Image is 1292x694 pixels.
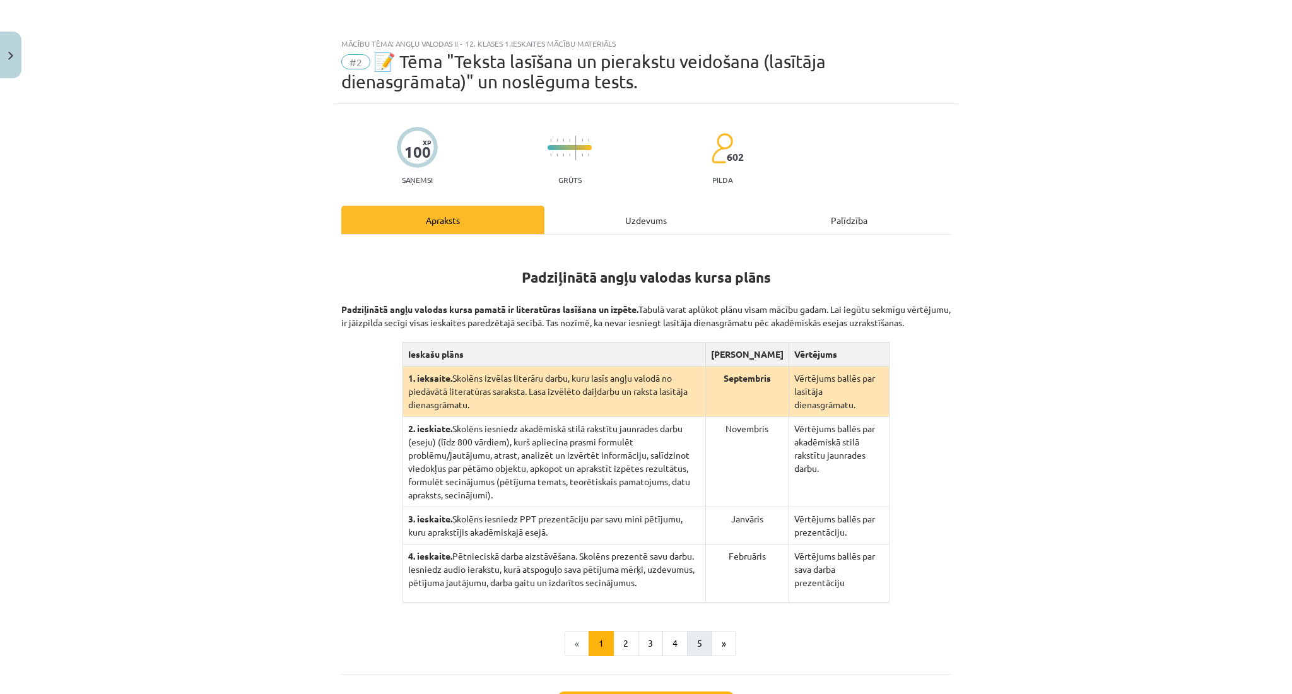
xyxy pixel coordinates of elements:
[341,303,638,315] strong: Padziļinātā angļu valodas kursa pamatā ir literatūras lasīšana un izpēte.
[662,631,688,656] button: 4
[341,631,951,656] nav: Page navigation example
[402,343,705,367] th: Ieskašu plāns
[789,544,889,603] td: Vērtējums ballēs par sava darba prezentāciju
[724,372,771,384] strong: Septembris
[341,54,370,69] span: #2
[402,507,705,544] td: Skolēns iesniedz PPT prezentāciju par savu mini pētījumu, kuru aprakstījis akadēmiskajā esejā.
[588,139,589,142] img: icon-short-line-57e1e144782c952c97e751825c79c345078a6d821885a25fce030b3d8c18986b.svg
[341,290,951,329] p: Tabulā varat aplūkot plānu visam mācību gadam. Lai iegūtu sekmīgu vērtējumu, ir jāizpilda secīgi ...
[556,139,558,142] img: icon-short-line-57e1e144782c952c97e751825c79c345078a6d821885a25fce030b3d8c18986b.svg
[341,39,951,48] div: Mācību tēma: Angļu valodas ii - 12. klases 1.ieskaites mācību materiāls
[569,153,570,156] img: icon-short-line-57e1e144782c952c97e751825c79c345078a6d821885a25fce030b3d8c18986b.svg
[408,423,452,434] strong: 2. ieskiate.
[404,143,431,161] div: 100
[589,631,614,656] button: 1
[711,132,733,164] img: students-c634bb4e5e11cddfef0936a35e636f08e4e9abd3cc4e673bd6f9a4125e45ecb1.svg
[575,136,577,160] img: icon-long-line-d9ea69661e0d244f92f715978eff75569469978d946b2353a9bb055b3ed8787d.svg
[727,151,744,163] span: 602
[402,417,705,507] td: Skolēns iesniedz akadēmiskā stilā rakstītu jaunrades darbu (eseju) (līdz 800 vārdiem), kurš aplie...
[550,153,551,156] img: icon-short-line-57e1e144782c952c97e751825c79c345078a6d821885a25fce030b3d8c18986b.svg
[522,268,771,286] strong: Padziļinātā angļu valodas kursa plāns
[789,343,889,367] th: Vērtējums
[789,417,889,507] td: Vērtējums ballēs par akadēmiskā stilā rakstītu jaunrades darbu.
[705,343,789,367] th: [PERSON_NAME]
[712,175,732,184] p: pilda
[687,631,712,656] button: 5
[712,631,736,656] button: »
[711,550,784,563] p: Februāris
[8,52,13,60] img: icon-close-lesson-0947bae3869378f0d4975bcd49f059093ad1ed9edebbc8119c70593378902aed.svg
[558,175,582,184] p: Grūts
[556,153,558,156] img: icon-short-line-57e1e144782c952c97e751825c79c345078a6d821885a25fce030b3d8c18986b.svg
[613,631,638,656] button: 2
[408,513,452,524] strong: 3. ieskaite.
[563,139,564,142] img: icon-short-line-57e1e144782c952c97e751825c79c345078a6d821885a25fce030b3d8c18986b.svg
[582,153,583,156] img: icon-short-line-57e1e144782c952c97e751825c79c345078a6d821885a25fce030b3d8c18986b.svg
[341,206,544,234] div: Apraksts
[569,139,570,142] img: icon-short-line-57e1e144782c952c97e751825c79c345078a6d821885a25fce030b3d8c18986b.svg
[582,139,583,142] img: icon-short-line-57e1e144782c952c97e751825c79c345078a6d821885a25fce030b3d8c18986b.svg
[544,206,748,234] div: Uzdevums
[638,631,663,656] button: 3
[408,372,452,384] strong: 1. ieksaite.
[789,507,889,544] td: Vērtējums ballēs par prezentāciju.
[748,206,951,234] div: Palīdzība
[423,139,431,146] span: XP
[563,153,564,156] img: icon-short-line-57e1e144782c952c97e751825c79c345078a6d821885a25fce030b3d8c18986b.svg
[588,153,589,156] img: icon-short-line-57e1e144782c952c97e751825c79c345078a6d821885a25fce030b3d8c18986b.svg
[705,507,789,544] td: Janvāris
[705,417,789,507] td: Novembris
[397,175,438,184] p: Saņemsi
[402,367,705,417] td: Skolēns izvēlas literāru darbu, kuru lasīs angļu valodā no piedāvātā literatūras saraksta. Lasa i...
[341,51,826,92] span: 📝 Tēma "Teksta lasīšana un pierakstu veidošana (lasītāja dienasgrāmata)" un noslēguma tests.
[550,139,551,142] img: icon-short-line-57e1e144782c952c97e751825c79c345078a6d821885a25fce030b3d8c18986b.svg
[408,550,452,562] strong: 4. ieskaite.
[789,367,889,417] td: Vērtējums ballēs par lasītāja dienasgrāmatu.
[408,550,700,589] p: Pētnieciskā darba aizstāvēšana. Skolēns prezentē savu darbu. Iesniedz audio ierakstu, kurā atspog...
